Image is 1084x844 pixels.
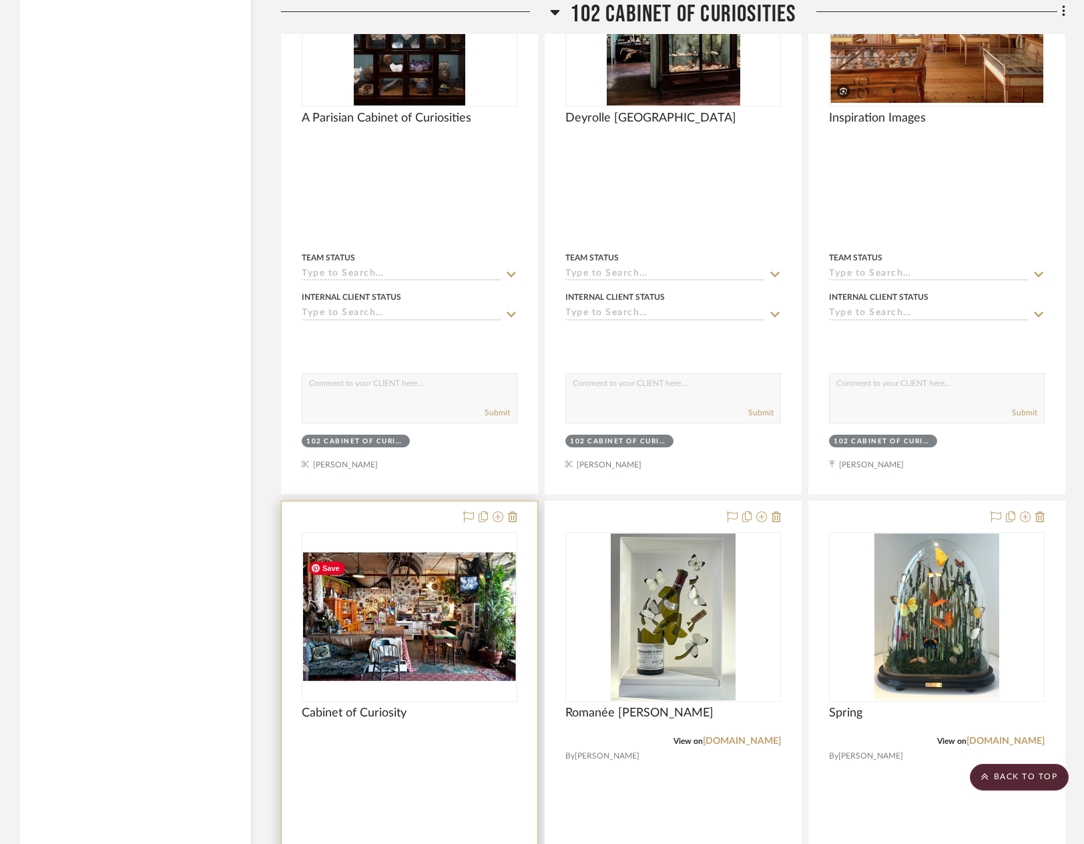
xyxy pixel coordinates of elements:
[565,750,575,763] span: By
[703,736,781,746] a: [DOMAIN_NAME]
[834,437,929,447] div: 102 Cabinet of Curiosities
[565,291,665,303] div: Internal Client Status
[829,252,882,264] div: Team Status
[306,437,402,447] div: 102 Cabinet of Curiosities
[302,268,501,281] input: Type to Search…
[565,252,619,264] div: Team Status
[302,252,355,264] div: Team Status
[874,534,999,700] img: Spring
[485,407,510,419] button: Submit
[302,706,406,720] span: Cabinet of Curiosity
[302,111,471,126] span: A Parisian Cabinet of Curiosities
[302,291,401,303] div: Internal Client Status
[967,736,1045,746] a: [DOMAIN_NAME]
[829,706,862,720] span: Spring
[611,534,736,700] img: Romanée Conti
[565,706,714,720] span: Romanée [PERSON_NAME]
[970,764,1069,791] scroll-to-top-button: BACK TO TOP
[829,268,1029,281] input: Type to Search…
[829,750,838,763] span: By
[303,552,516,681] img: Cabinet of Curiosity
[829,308,1029,321] input: Type to Search…
[673,737,703,745] span: View on
[829,291,928,303] div: Internal Client Status
[302,308,501,321] input: Type to Search…
[302,533,517,701] div: 0
[575,750,639,763] span: [PERSON_NAME]
[565,308,765,321] input: Type to Search…
[1012,407,1037,419] button: Submit
[748,407,774,419] button: Submit
[838,750,903,763] span: [PERSON_NAME]
[829,111,926,126] span: Inspiration Images
[309,562,345,575] span: Save
[570,437,665,447] div: 102 Cabinet of Curiosities
[565,111,736,126] span: Deyrolle [GEOGRAPHIC_DATA]
[565,268,765,281] input: Type to Search…
[937,737,967,745] span: View on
